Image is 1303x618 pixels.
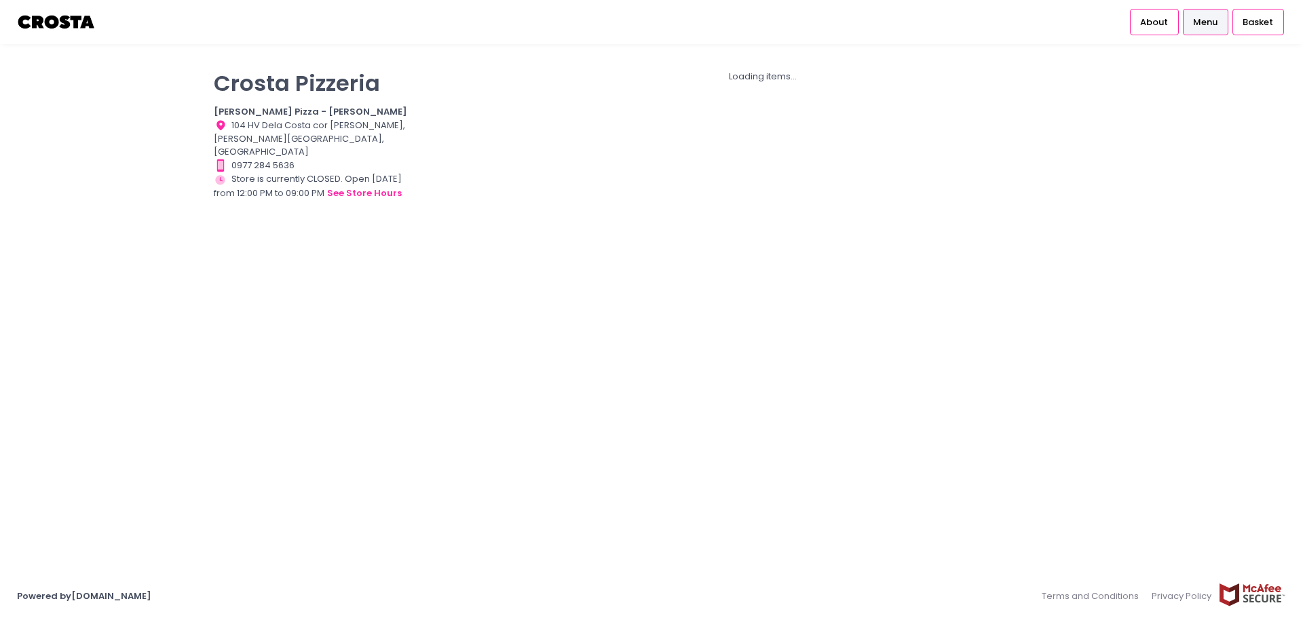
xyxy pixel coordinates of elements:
[1193,16,1217,29] span: Menu
[1218,583,1286,606] img: mcafee-secure
[1042,583,1146,609] a: Terms and Conditions
[17,590,151,602] a: Powered by[DOMAIN_NAME]
[214,159,420,172] div: 0977 284 5636
[214,119,420,159] div: 104 HV Dela Costa cor [PERSON_NAME], [PERSON_NAME][GEOGRAPHIC_DATA], [GEOGRAPHIC_DATA]
[214,172,420,201] div: Store is currently CLOSED. Open [DATE] from 12:00 PM to 09:00 PM
[437,70,1089,83] div: Loading items...
[214,105,407,118] b: [PERSON_NAME] Pizza - [PERSON_NAME]
[1183,9,1228,35] a: Menu
[326,186,402,201] button: see store hours
[1243,16,1273,29] span: Basket
[1146,583,1219,609] a: Privacy Policy
[17,10,96,34] img: logo
[1130,9,1179,35] a: About
[1140,16,1168,29] span: About
[214,70,420,96] p: Crosta Pizzeria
